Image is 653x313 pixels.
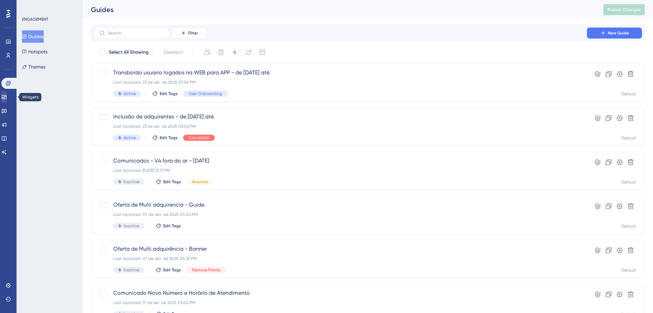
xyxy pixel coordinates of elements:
button: Hotspots [22,45,48,58]
button: Deselect [157,46,189,59]
span: Filter [188,30,198,36]
span: Inactive [124,223,139,229]
span: Active [124,91,136,96]
button: Edit Tags [152,91,178,96]
div: Default [621,223,636,229]
div: ENGAGEMENT [22,17,48,22]
div: Default [621,179,636,185]
div: Last Updated: [DATE] 12:17 PM [113,168,567,173]
span: Edit Tags [163,267,181,273]
span: Comunicado Novo Número e Horário de Atendimento [113,289,567,297]
button: Themes [22,61,45,73]
span: Deselect [164,48,183,56]
span: Transbordo usuario logados na WEB para APP - de [DATE] até [113,69,567,77]
span: Comunicados - V4 fora do ar - [DATE] [113,157,567,165]
div: Last Updated: 17 de set. de 2025 03:02 PM [113,300,567,305]
button: Publish Changes [603,4,645,15]
button: Edit Tags [156,267,181,273]
span: User Onboarding [189,91,222,96]
span: Inclusão de adquirentes - de [DATE] até [113,113,567,121]
button: Guides [22,30,44,43]
span: Edit Tags [160,135,178,140]
span: Select All Showing [109,48,149,56]
div: Last Updated: 23 de set. de 2025 07:58 PM [113,80,567,85]
div: Last Updated: 07 de abr. de 2025 05:04 PM [113,212,567,217]
span: Oferta de Multi adquirência - Banner [113,245,567,253]
span: Publish Changes [608,7,641,12]
div: Guides [91,5,586,14]
div: Last Updated: 07 de abr. de 2025 05:32 PM [113,256,567,261]
span: Feature Promo [192,267,220,273]
span: Edit Tags [160,91,178,96]
button: Edit Tags [156,179,181,185]
span: Inactive [124,267,139,273]
div: Default [621,268,636,273]
div: Last Updated: 23 de set. de 2025 03:06 PM [113,124,567,129]
span: Anúncio [192,179,208,185]
span: Edit Tags [163,179,181,185]
button: New Guide [587,28,642,39]
button: Edit Tags [152,135,178,140]
span: Edit Tags [163,223,181,229]
input: Search [108,31,164,35]
div: Default [621,135,636,141]
button: Filter [172,28,207,39]
span: Inactive [124,179,139,185]
div: Default [621,91,636,97]
span: Active [124,135,136,140]
span: Conversão [189,135,209,140]
span: New Guide [608,30,629,36]
button: Edit Tags [156,223,181,229]
span: Oferta de Multi adquirencia - Guide [113,201,567,209]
